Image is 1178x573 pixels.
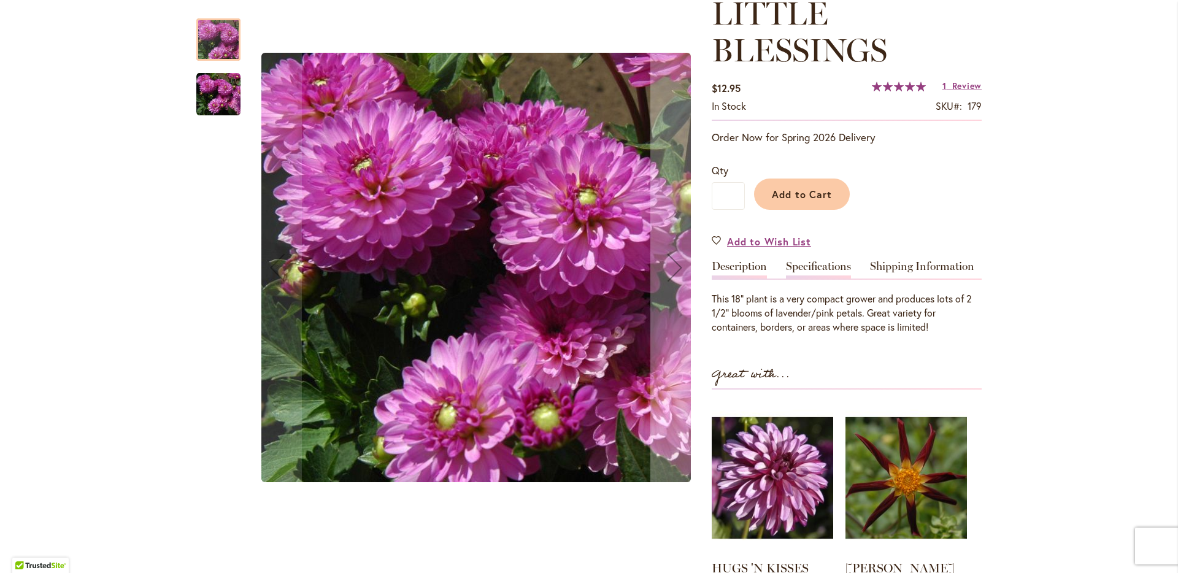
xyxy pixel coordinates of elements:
iframe: Launch Accessibility Center [9,529,44,564]
div: 100% [872,82,926,91]
img: LITTLE BLESSINGS [261,53,691,482]
span: $12.95 [712,82,741,94]
span: Add to Wish List [727,234,811,248]
strong: SKU [936,99,962,112]
a: 1 Review [942,80,982,91]
div: LITTLE BLESSINGS [196,61,241,115]
div: Product Images [253,6,756,529]
div: LITTLE BLESSINGSLITTLE BLESSINGS [253,6,699,529]
span: Qty [712,164,728,177]
a: Shipping Information [870,261,974,279]
img: HUGS 'N KISSES [712,402,833,554]
a: Add to Wish List [712,234,811,248]
div: Availability [712,99,746,113]
div: LITTLE BLESSINGS [196,6,253,61]
strong: Great with... [712,364,790,385]
span: 1 [942,80,947,91]
div: 179 [968,99,982,113]
div: Detailed Product Info [712,261,982,334]
span: Add to Cart [772,188,833,201]
a: Specifications [786,261,851,279]
button: Add to Cart [754,179,850,210]
img: TAHOMA MOONSHOT [845,402,967,554]
span: Review [952,80,982,91]
span: In stock [712,99,746,112]
div: LITTLE BLESSINGS [253,6,699,529]
a: Description [712,261,767,279]
button: Next [650,6,699,529]
div: This 18" plant is a very compact grower and produces lots of 2 1/2" blooms of lavender/pink petal... [712,292,982,334]
p: Order Now for Spring 2026 Delivery [712,130,982,145]
img: LITTLE BLESSINGS [196,72,241,117]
